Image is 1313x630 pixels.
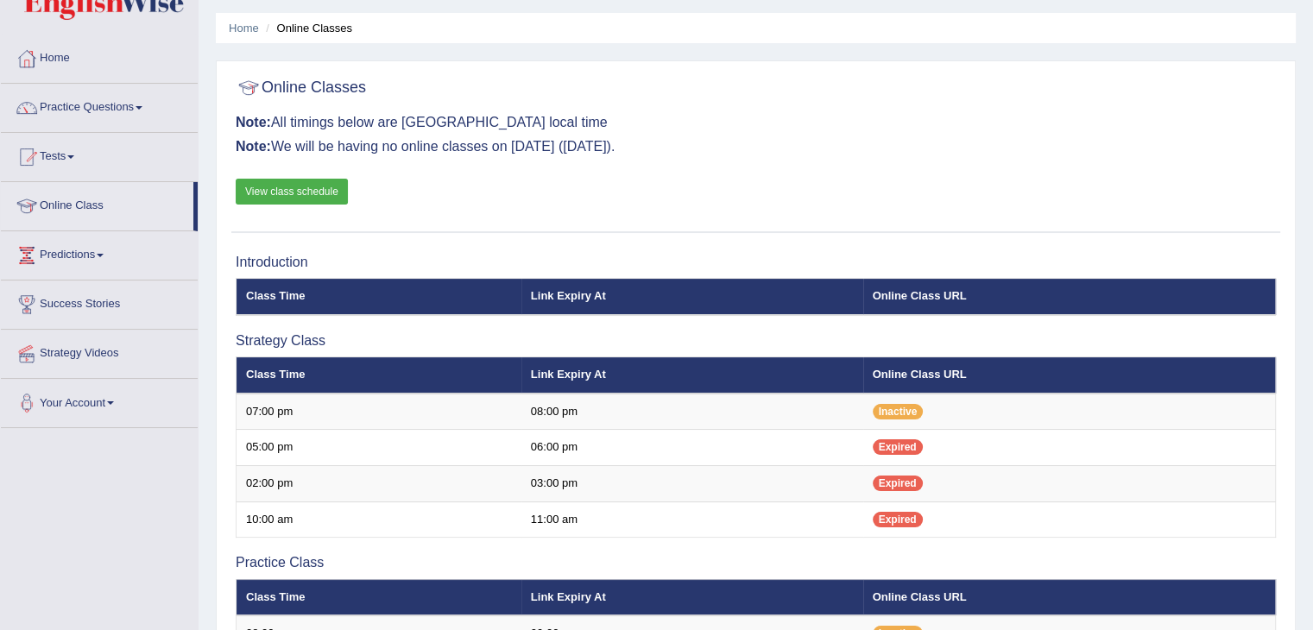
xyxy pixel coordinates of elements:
[237,394,521,430] td: 07:00 pm
[521,465,863,501] td: 03:00 pm
[521,394,863,430] td: 08:00 pm
[236,255,1276,270] h3: Introduction
[237,430,521,466] td: 05:00 pm
[863,579,1276,615] th: Online Class URL
[521,501,863,538] td: 11:00 am
[1,379,198,422] a: Your Account
[236,555,1276,570] h3: Practice Class
[236,139,1276,154] h3: We will be having no online classes on [DATE] ([DATE]).
[236,333,1276,349] h3: Strategy Class
[237,465,521,501] td: 02:00 pm
[236,115,271,129] b: Note:
[1,280,198,324] a: Success Stories
[237,579,521,615] th: Class Time
[236,115,1276,130] h3: All timings below are [GEOGRAPHIC_DATA] local time
[521,579,863,615] th: Link Expiry At
[521,430,863,466] td: 06:00 pm
[236,179,348,205] a: View class schedule
[863,279,1276,315] th: Online Class URL
[229,22,259,35] a: Home
[873,439,923,455] span: Expired
[237,279,521,315] th: Class Time
[873,512,923,527] span: Expired
[1,35,198,78] a: Home
[1,330,198,373] a: Strategy Videos
[262,20,352,36] li: Online Classes
[1,84,198,127] a: Practice Questions
[236,139,271,154] b: Note:
[873,476,923,491] span: Expired
[873,404,924,419] span: Inactive
[863,357,1276,394] th: Online Class URL
[237,501,521,538] td: 10:00 am
[521,357,863,394] th: Link Expiry At
[1,231,198,274] a: Predictions
[237,357,521,394] th: Class Time
[1,133,198,176] a: Tests
[236,75,366,101] h2: Online Classes
[521,279,863,315] th: Link Expiry At
[1,182,193,225] a: Online Class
